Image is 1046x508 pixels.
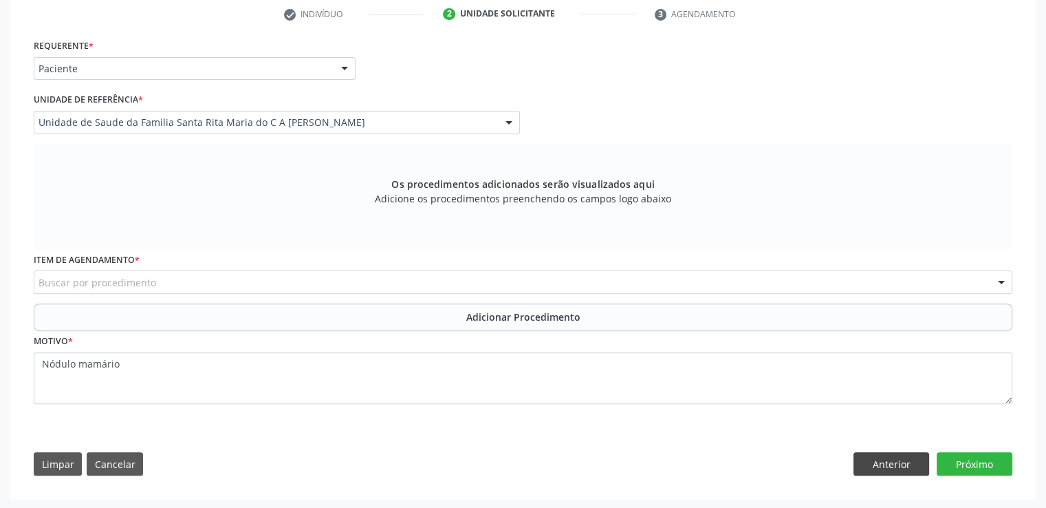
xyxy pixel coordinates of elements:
div: 2 [443,8,455,21]
div: Unidade solicitante [460,8,555,20]
label: Item de agendamento [34,250,140,271]
button: Próximo [937,452,1012,476]
span: Os procedimentos adicionados serão visualizados aqui [391,177,654,191]
span: Adicione os procedimentos preenchendo os campos logo abaixo [375,191,671,206]
button: Limpar [34,452,82,476]
span: Adicionar Procedimento [466,310,580,324]
span: Unidade de Saude da Familia Santa Rita Maria do C A [PERSON_NAME] [39,116,492,129]
button: Adicionar Procedimento [34,304,1012,331]
label: Requerente [34,36,94,57]
button: Anterior [853,452,929,476]
button: Cancelar [87,452,143,476]
label: Unidade de referência [34,89,143,111]
span: Paciente [39,62,327,76]
label: Motivo [34,331,73,352]
span: Buscar por procedimento [39,275,156,290]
